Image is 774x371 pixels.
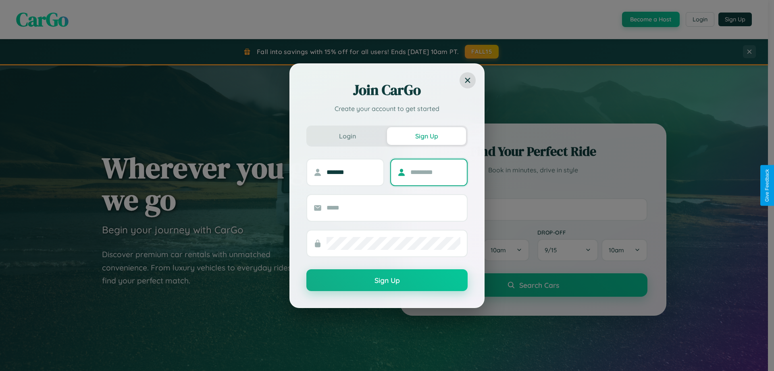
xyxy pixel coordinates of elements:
[306,269,468,291] button: Sign Up
[306,80,468,100] h2: Join CarGo
[764,169,770,202] div: Give Feedback
[308,127,387,145] button: Login
[387,127,466,145] button: Sign Up
[306,104,468,113] p: Create your account to get started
